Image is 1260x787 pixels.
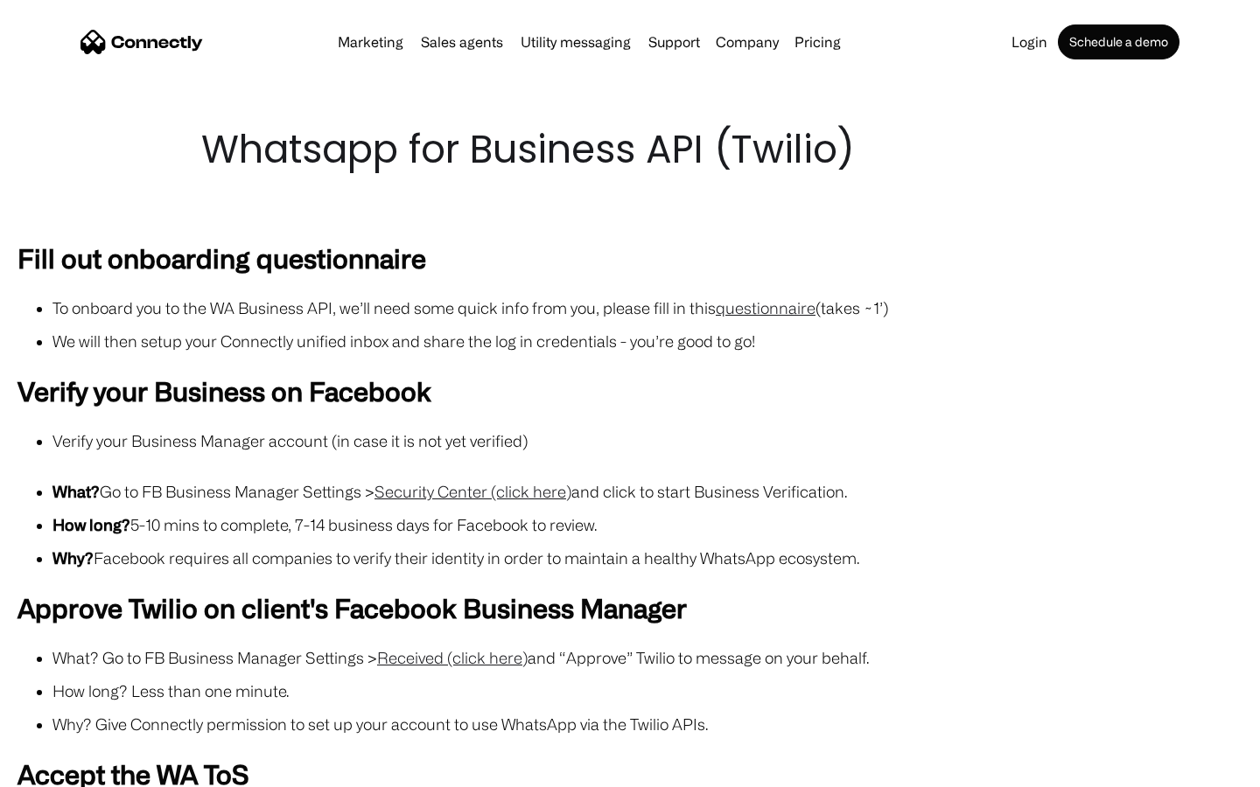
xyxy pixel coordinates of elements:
a: Utility messaging [514,35,638,49]
li: To onboard you to the WA Business API, we’ll need some quick info from you, please fill in this (... [52,296,1242,320]
strong: What? [52,483,100,500]
h1: Whatsapp for Business API (Twilio) [201,122,1059,177]
li: 5-10 mins to complete, 7-14 business days for Facebook to review. [52,512,1242,537]
strong: Verify your Business on Facebook [17,376,431,406]
li: How long? Less than one minute. [52,679,1242,703]
li: We will then setup your Connectly unified inbox and share the log in credentials - you’re good to... [52,329,1242,353]
strong: Approve Twilio on client's Facebook Business Manager [17,593,687,623]
a: Login [1004,35,1054,49]
strong: Why? [52,549,94,567]
a: Security Center (click here) [374,483,571,500]
ul: Language list [35,756,105,781]
li: What? Go to FB Business Manager Settings > and “Approve” Twilio to message on your behalf. [52,645,1242,670]
strong: Fill out onboarding questionnaire [17,243,426,273]
a: Sales agents [414,35,510,49]
li: Why? Give Connectly permission to set up your account to use WhatsApp via the Twilio APIs. [52,712,1242,736]
li: Facebook requires all companies to verify their identity in order to maintain a healthy WhatsApp ... [52,546,1242,570]
a: Support [641,35,707,49]
strong: How long? [52,516,130,533]
a: Received (click here) [377,649,528,666]
aside: Language selected: English [17,756,105,781]
div: Company [716,30,779,54]
li: Verify your Business Manager account (in case it is not yet verified) [52,428,1242,453]
a: Pricing [787,35,848,49]
a: Schedule a demo [1058,24,1179,59]
li: Go to FB Business Manager Settings > and click to start Business Verification. [52,479,1242,504]
a: Marketing [331,35,410,49]
a: questionnaire [716,299,815,317]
